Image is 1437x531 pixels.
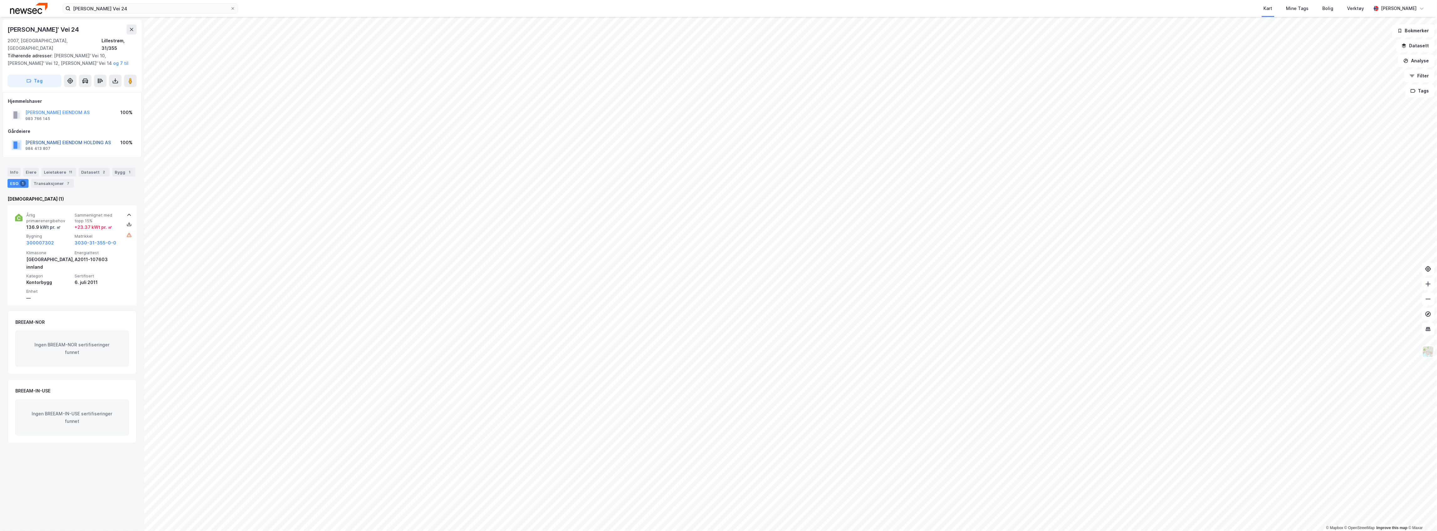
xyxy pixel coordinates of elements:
div: Kart [1264,5,1272,12]
div: Verktøy [1347,5,1364,12]
div: 100% [120,109,133,116]
div: 1 [127,169,133,175]
div: Kontorbygg [26,279,72,286]
div: [DEMOGRAPHIC_DATA] (1) [8,195,137,203]
div: Info [8,168,21,176]
div: 2 [101,169,107,175]
div: BREEAM-IN-USE [15,387,50,395]
button: Filter [1404,70,1434,82]
div: Transaksjoner [31,179,74,188]
span: Klimasone [26,250,72,255]
span: Sammenlignet med topp 15% [75,213,120,223]
button: Tags [1405,85,1434,97]
div: [PERSON_NAME] [1381,5,1417,12]
div: Eiere [23,168,39,176]
button: 3030-31-355-0-0 [75,239,116,247]
button: Tag [8,75,61,87]
div: Ingen BREEAM-IN-USE sertifiseringer funnet [15,400,129,435]
div: 136.9 [26,223,61,231]
span: Matrikkel [75,234,120,239]
div: Datasett [79,168,110,176]
div: Gårdeiere [8,128,136,135]
span: Bygning [26,234,72,239]
iframe: Chat Widget [1406,501,1437,531]
div: Kontrollprogram for chat [1406,501,1437,531]
div: 7 [65,180,71,187]
div: kWt pr. ㎡ [39,223,61,231]
a: OpenStreetMap [1345,526,1375,530]
span: Kategori [26,273,72,279]
a: Mapbox [1326,526,1343,530]
div: Bolig [1323,5,1334,12]
div: [GEOGRAPHIC_DATA], innland [26,256,72,271]
div: ESG [8,179,29,188]
span: Energiattest [75,250,120,255]
button: Analyse [1398,55,1434,67]
span: Sertifisert [75,273,120,279]
div: — [26,294,72,302]
span: Årlig primærenergibehov [26,213,72,223]
div: Ingen BREEAM-NOR sertifiseringer funnet [15,331,129,366]
button: Datasett [1396,39,1434,52]
div: Mine Tags [1286,5,1309,12]
img: newsec-logo.f6e21ccffca1b3a03d2d.png [10,3,48,14]
div: BREEAM-NOR [15,318,45,326]
div: [PERSON_NAME]' Vei 10, [PERSON_NAME]' Vei 12, [PERSON_NAME]' Vei 14 [8,52,132,67]
div: 100% [120,139,133,146]
div: 1 [20,180,26,187]
div: Leietakere [41,168,76,176]
div: A2011-107603 [75,256,120,263]
div: Hjemmelshaver [8,97,136,105]
a: Improve this map [1377,526,1408,530]
div: 983 766 145 [25,116,50,121]
div: + 23.37 kWt pr. ㎡ [75,223,112,231]
button: Bokmerker [1392,24,1434,37]
div: 11 [67,169,74,175]
img: Z [1422,346,1434,358]
div: 984 413 807 [25,146,50,151]
div: 6. juli 2011 [75,279,120,286]
div: Bygg [112,168,135,176]
div: Lillestrøm, 31/355 [102,37,137,52]
div: 2007, [GEOGRAPHIC_DATA], [GEOGRAPHIC_DATA] [8,37,102,52]
span: Tilhørende adresser: [8,53,54,58]
div: [PERSON_NAME]' Vei 24 [8,24,80,34]
span: Enhet [26,289,72,294]
input: Søk på adresse, matrikkel, gårdeiere, leietakere eller personer [71,4,230,13]
button: 300007302 [26,239,54,247]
